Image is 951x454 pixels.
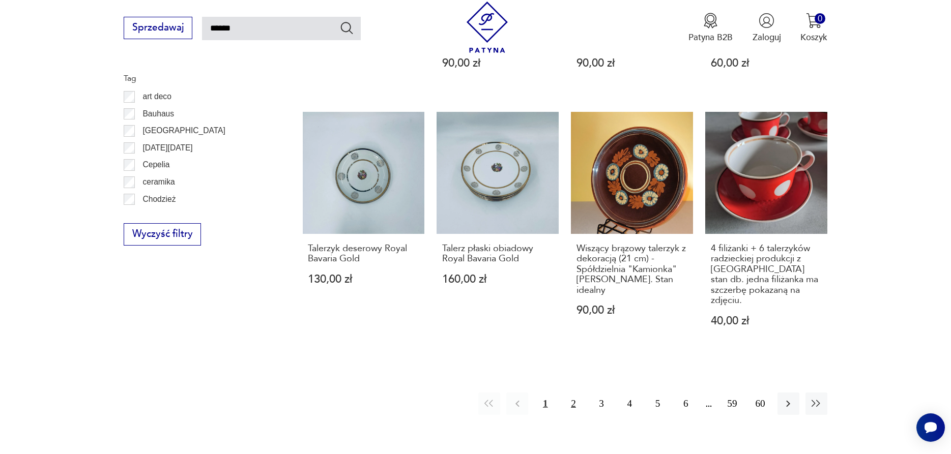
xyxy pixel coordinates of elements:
p: Patyna B2B [688,32,733,43]
a: 4 filiżanki + 6 talerzyków radzieckiej produkcji z Tarnopola stan db. jedna filiżanka ma szczerbę... [705,112,827,350]
h3: Talerzyk deserowy Royal Bavaria Gold [308,244,419,264]
button: 4 [619,392,641,414]
img: Ikona medalu [703,13,718,28]
p: Bauhaus [142,107,174,120]
p: Tag [124,72,273,85]
iframe: Smartsupp widget button [916,413,945,442]
p: 130,00 zł [308,274,419,285]
p: Ćmielów [142,209,173,223]
p: art deco [142,90,171,103]
a: Sprzedawaj [124,24,192,33]
p: 90,00 zł [577,305,687,316]
div: 0 [815,13,825,24]
button: 1 [534,392,556,414]
button: 59 [721,392,743,414]
img: Ikonka użytkownika [759,13,774,28]
p: Koszyk [800,32,827,43]
button: 60 [749,392,771,414]
a: Ikona medaluPatyna B2B [688,13,733,43]
button: 3 [591,392,613,414]
button: 2 [562,392,584,414]
a: Talerz płaski obiadowy Royal Bavaria GoldTalerz płaski obiadowy Royal Bavaria Gold160,00 zł [437,112,559,350]
button: Patyna B2B [688,13,733,43]
p: Cepelia [142,158,169,171]
button: 0Koszyk [800,13,827,43]
button: Szukaj [339,20,354,35]
p: [GEOGRAPHIC_DATA] [142,124,225,137]
button: Sprzedawaj [124,17,192,39]
p: 90,00 zł [577,58,687,69]
a: Wiszący brązowy talerzyk z dekoracją (21 cm) - Spółdzielnia "Kamionka" Łysa Góra. Stan idealnyWis... [571,112,693,350]
p: Zaloguj [753,32,781,43]
img: Ikona koszyka [806,13,822,28]
p: 60,00 zł [711,58,822,69]
img: Patyna - sklep z meblami i dekoracjami vintage [462,2,513,53]
button: 5 [647,392,669,414]
h3: Wiszący brązowy talerzyk z dekoracją (21 cm) - Spółdzielnia "Kamionka" [PERSON_NAME]. Stan idealny [577,244,687,295]
button: 6 [675,392,697,414]
p: 160,00 zł [442,274,553,285]
p: 90,00 zł [442,58,553,69]
button: Zaloguj [753,13,781,43]
a: Talerzyk deserowy Royal Bavaria GoldTalerzyk deserowy Royal Bavaria Gold130,00 zł [303,112,425,350]
h3: 4 filiżanki + 6 talerzyków radzieckiej produkcji z [GEOGRAPHIC_DATA] stan db. jedna filiżanka ma ... [711,244,822,306]
p: Chodzież [142,193,176,206]
button: Wyczyść filtry [124,223,201,246]
h3: Talerz płaski obiadowy Royal Bavaria Gold [442,244,553,264]
p: [DATE][DATE] [142,141,192,155]
p: ceramika [142,175,175,189]
p: 40,00 zł [711,316,822,326]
